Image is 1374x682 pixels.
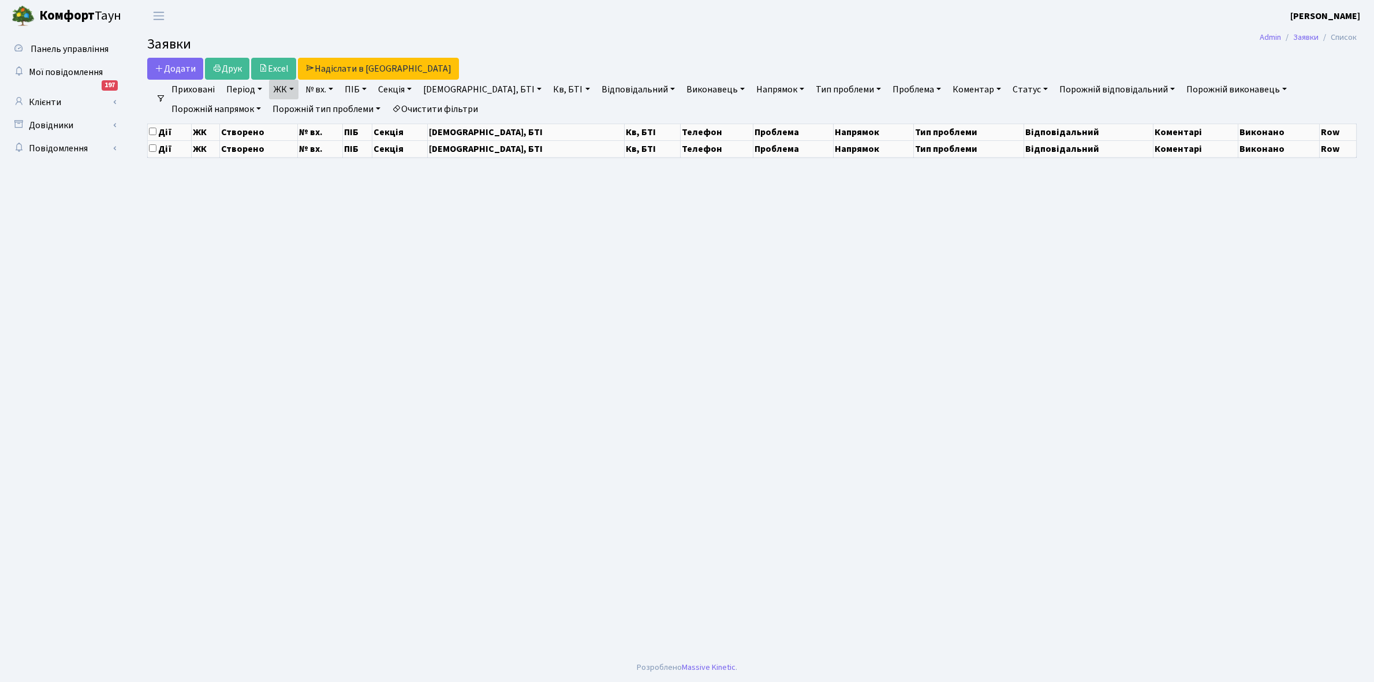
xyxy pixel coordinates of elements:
[39,6,121,26] span: Таун
[220,124,298,140] th: Створено
[31,43,109,55] span: Панель управління
[155,62,196,75] span: Додати
[888,80,946,99] a: Проблема
[1242,25,1374,50] nav: breadcrumb
[428,140,625,157] th: [DEMOGRAPHIC_DATA], БТІ
[1319,140,1356,157] th: Row
[268,99,385,119] a: Порожній тип проблеми
[752,80,809,99] a: Напрямок
[6,38,121,61] a: Панель управління
[682,661,735,673] a: Massive Kinetic
[680,140,753,157] th: Телефон
[1293,31,1319,43] a: Заявки
[298,58,459,80] a: Надіслати в [GEOGRAPHIC_DATA]
[1153,124,1238,140] th: Коментарі
[428,124,625,140] th: [DEMOGRAPHIC_DATA], БТІ
[148,124,192,140] th: Дії
[192,140,220,157] th: ЖК
[222,80,267,99] a: Період
[1238,140,1319,157] th: Виконано
[1238,124,1319,140] th: Виконано
[625,140,680,157] th: Кв, БТІ
[102,80,118,91] div: 197
[6,137,121,160] a: Повідомлення
[419,80,546,99] a: [DEMOGRAPHIC_DATA], БТІ
[340,80,371,99] a: ПІБ
[148,140,192,157] th: Дії
[298,140,343,157] th: № вх.
[1319,124,1356,140] th: Row
[205,58,249,80] a: Друк
[1290,10,1360,23] b: [PERSON_NAME]
[834,124,914,140] th: Напрямок
[1260,31,1281,43] a: Admin
[1153,140,1238,157] th: Коментарі
[637,661,737,674] div: Розроблено .
[12,5,35,28] img: logo.png
[913,124,1024,140] th: Тип проблеми
[251,58,296,80] a: Excel
[269,80,298,99] a: ЖК
[1319,31,1357,44] li: Список
[192,124,220,140] th: ЖК
[6,61,121,84] a: Мої повідомлення197
[167,99,266,119] a: Порожній напрямок
[342,140,372,157] th: ПІБ
[220,140,298,157] th: Створено
[625,124,680,140] th: Кв, БТІ
[1182,80,1291,99] a: Порожній виконавець
[1024,140,1153,157] th: Відповідальний
[753,124,834,140] th: Проблема
[374,80,416,99] a: Секція
[6,114,121,137] a: Довідники
[1008,80,1052,99] a: Статус
[29,66,103,79] span: Мої повідомлення
[147,34,191,54] span: Заявки
[372,140,427,157] th: Секція
[298,124,343,140] th: № вх.
[682,80,749,99] a: Виконавець
[1055,80,1179,99] a: Порожній відповідальний
[548,80,594,99] a: Кв, БТІ
[753,140,834,157] th: Проблема
[372,124,427,140] th: Секція
[387,99,483,119] a: Очистити фільтри
[1290,9,1360,23] a: [PERSON_NAME]
[144,6,173,25] button: Переключити навігацію
[167,80,219,99] a: Приховані
[948,80,1006,99] a: Коментар
[301,80,338,99] a: № вх.
[39,6,95,25] b: Комфорт
[342,124,372,140] th: ПІБ
[1024,124,1153,140] th: Відповідальний
[834,140,914,157] th: Напрямок
[147,58,203,80] a: Додати
[597,80,679,99] a: Відповідальний
[811,80,886,99] a: Тип проблеми
[680,124,753,140] th: Телефон
[6,91,121,114] a: Клієнти
[913,140,1024,157] th: Тип проблеми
